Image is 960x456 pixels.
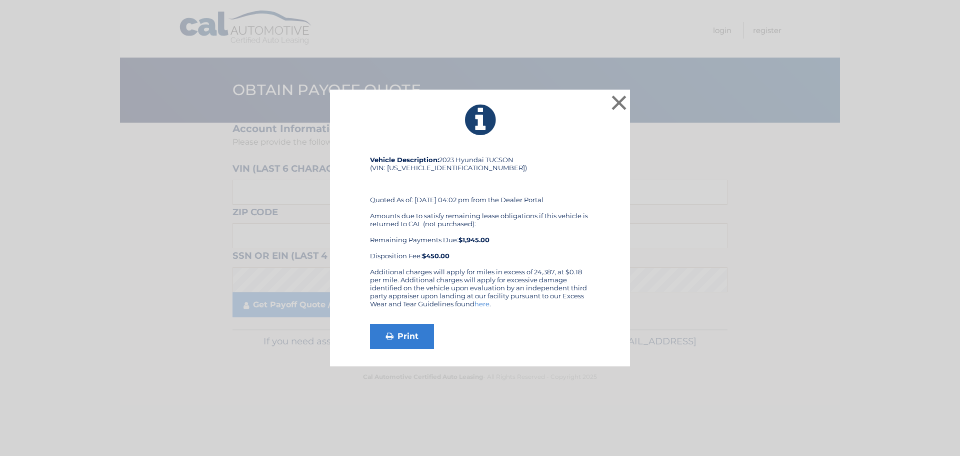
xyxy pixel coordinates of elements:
strong: $450.00 [422,252,449,260]
a: Print [370,324,434,349]
div: Amounts due to satisfy remaining lease obligations if this vehicle is returned to CAL (not purcha... [370,212,590,260]
div: 2023 Hyundai TUCSON (VIN: [US_VEHICLE_IDENTIFICATION_NUMBER]) Quoted As of: [DATE] 04:02 pm from ... [370,156,590,268]
strong: Vehicle Description: [370,156,439,164]
div: Additional charges will apply for miles in excess of 24,387, at $0.18 per mile. Additional charge... [370,268,590,316]
b: $1,945.00 [458,236,489,244]
a: here [474,300,489,308]
button: × [609,93,629,113]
